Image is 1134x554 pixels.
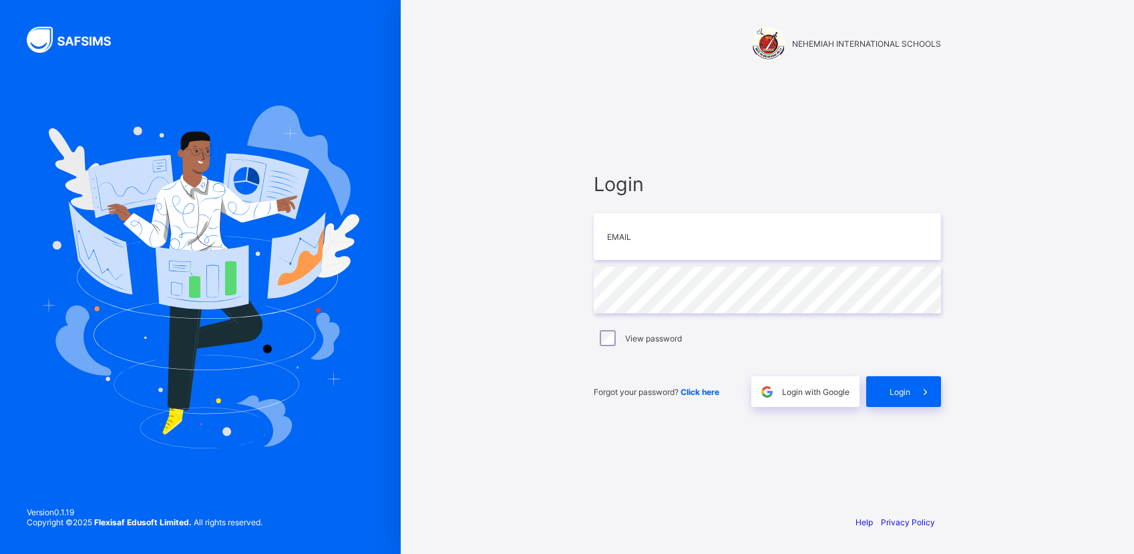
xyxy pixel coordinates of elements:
[94,517,192,527] strong: Flexisaf Edusoft Limited.
[759,384,775,400] img: google.396cfc9801f0270233282035f929180a.svg
[792,39,941,49] span: NEHEMIAH INTERNATIONAL SCHOOLS
[27,27,127,53] img: SAFSIMS Logo
[856,517,873,527] a: Help
[782,387,849,397] span: Login with Google
[27,517,262,527] span: Copyright © 2025 All rights reserved.
[890,387,910,397] span: Login
[594,172,941,196] span: Login
[881,517,935,527] a: Privacy Policy
[594,387,719,397] span: Forgot your password?
[41,106,359,448] img: Hero Image
[27,507,262,517] span: Version 0.1.19
[681,387,719,397] a: Click here
[625,333,682,343] label: View password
